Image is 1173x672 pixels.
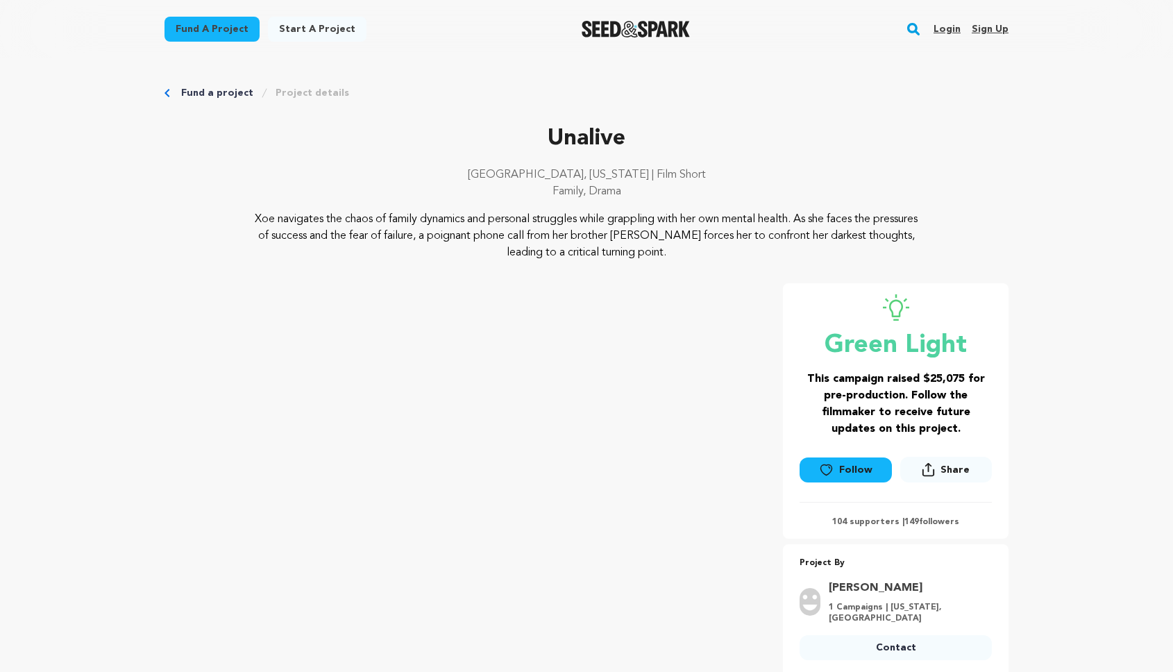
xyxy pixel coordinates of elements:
[904,518,919,526] span: 149
[164,183,1009,200] p: Family, Drama
[900,457,992,488] span: Share
[164,17,260,42] a: Fund a project
[164,86,1009,100] div: Breadcrumb
[800,635,992,660] a: Contact
[972,18,1009,40] a: Sign up
[829,580,984,596] a: Goto Ambi Butler profile
[164,167,1009,183] p: [GEOGRAPHIC_DATA], [US_STATE] | Film Short
[268,17,366,42] a: Start a project
[800,371,992,437] h3: This campaign raised $25,075 for pre-production. Follow the filmmaker to receive future updates o...
[582,21,691,37] a: Seed&Spark Homepage
[800,516,992,528] p: 104 supporters | followers
[829,602,984,624] p: 1 Campaigns | [US_STATE], [GEOGRAPHIC_DATA]
[900,457,992,482] button: Share
[800,332,992,360] p: Green Light
[582,21,691,37] img: Seed&Spark Logo Dark Mode
[800,457,891,482] a: Follow
[934,18,961,40] a: Login
[800,588,820,616] img: user.png
[940,463,970,477] span: Share
[249,211,925,261] p: Xoe navigates the chaos of family dynamics and personal struggles while grappling with her own me...
[181,86,253,100] a: Fund a project
[800,555,992,571] p: Project By
[276,86,349,100] a: Project details
[164,122,1009,156] p: Unalive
